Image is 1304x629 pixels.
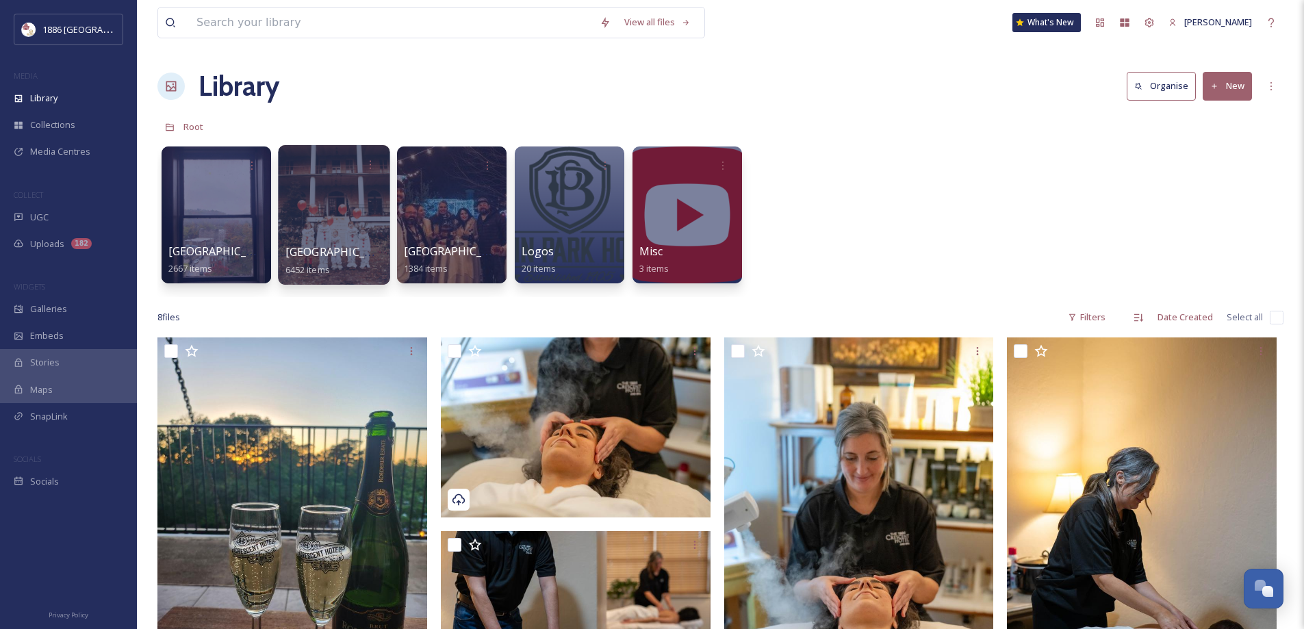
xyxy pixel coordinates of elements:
span: Collections [30,118,75,131]
span: MEDIA [14,70,38,81]
a: Root [183,118,203,135]
a: [GEOGRAPHIC_DATA]6452 items [285,246,398,276]
span: 6452 items [285,263,330,275]
span: WIDGETS [14,281,45,292]
span: COLLECT [14,190,43,200]
span: Galleries [30,303,67,316]
a: [PERSON_NAME] [1162,9,1259,36]
span: Root [183,120,203,133]
img: logos.png [22,23,36,36]
span: SOCIALS [14,454,41,464]
span: 20 items [522,262,556,274]
span: UGC [30,211,49,224]
button: New [1203,72,1252,100]
span: Media Centres [30,145,90,158]
span: 3 items [639,262,669,274]
span: 1384 items [404,262,448,274]
a: What's New [1012,13,1081,32]
span: Misc [639,244,663,259]
a: [GEOGRAPHIC_DATA]1384 items [404,245,514,274]
span: Logos [522,244,554,259]
a: Library [199,66,279,107]
a: View all files [617,9,698,36]
span: [GEOGRAPHIC_DATA] [285,244,398,259]
div: Filters [1061,304,1112,331]
a: Organise [1127,72,1203,100]
span: 8 file s [157,311,180,324]
span: Embeds [30,329,64,342]
span: 1886 [GEOGRAPHIC_DATA] [42,23,151,36]
button: Organise [1127,72,1196,100]
div: Date Created [1151,304,1220,331]
span: Socials [30,475,59,488]
span: 2667 items [168,262,212,274]
a: Privacy Policy [49,606,88,622]
a: [GEOGRAPHIC_DATA]2667 items [168,245,279,274]
span: [GEOGRAPHIC_DATA] [404,244,514,259]
span: Select all [1227,311,1263,324]
a: Logos20 items [522,245,556,274]
img: 224_Crescent_Spa_web_onionstudio.jpg [441,337,711,517]
input: Search your library [190,8,593,38]
span: Stories [30,356,60,369]
span: Privacy Policy [49,611,88,619]
span: [GEOGRAPHIC_DATA] [168,244,279,259]
div: 182 [71,238,92,249]
span: Maps [30,383,53,396]
span: SnapLink [30,410,68,423]
span: [PERSON_NAME] [1184,16,1252,28]
button: Open Chat [1244,569,1283,608]
span: Library [30,92,57,105]
span: Uploads [30,238,64,251]
a: Misc3 items [639,245,669,274]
